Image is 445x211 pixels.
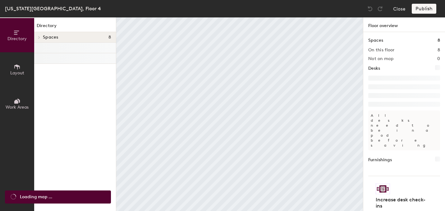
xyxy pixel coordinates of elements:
div: [US_STATE][GEOGRAPHIC_DATA], Floor 4 [5,5,101,12]
img: Undo [367,6,373,12]
span: 8 [108,35,111,40]
h2: Not on map [368,56,393,61]
h1: Directory [34,22,116,32]
button: Close [393,4,406,14]
span: Loading map ... [20,194,52,200]
h1: Desks [368,65,380,72]
h1: Spaces [368,37,383,44]
h1: Floor overview [363,17,445,32]
h1: 8 [438,37,440,44]
span: Layout [10,70,24,76]
h2: On this floor [368,48,395,53]
p: All desks need to be in a pod before saving [368,110,440,150]
h4: Increase desk check-ins [376,197,429,209]
h1: Furnishings [368,157,392,163]
span: Directory [7,36,27,41]
img: Sticker logo [376,184,390,194]
span: Spaces [43,35,58,40]
h2: 0 [437,56,440,61]
h2: 8 [438,48,440,53]
img: Redo [377,6,383,12]
span: Work Areas [6,105,29,110]
canvas: Map [116,17,363,211]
